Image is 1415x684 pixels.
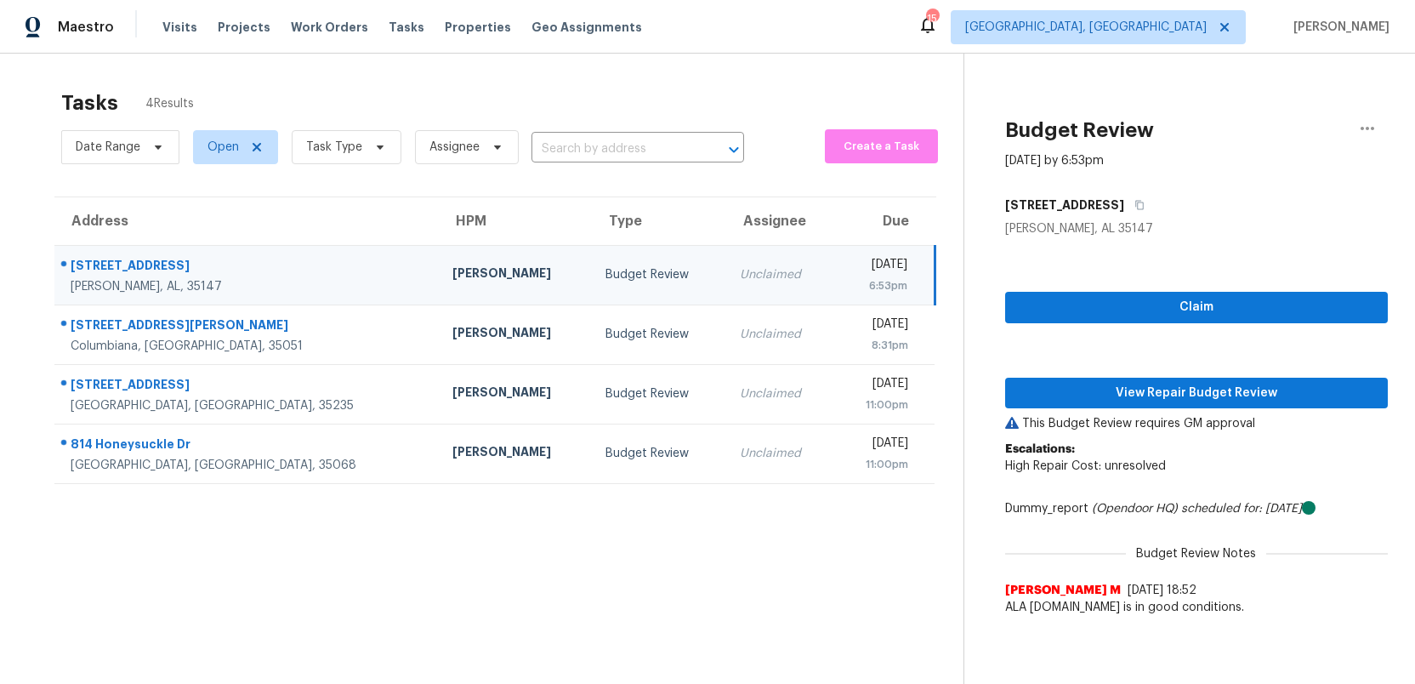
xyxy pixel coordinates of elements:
div: [PERSON_NAME], AL 35147 [1005,220,1388,237]
th: Assignee [726,197,834,245]
button: Copy Address [1124,190,1147,220]
span: Open [207,139,239,156]
i: (Opendoor HQ) [1092,503,1178,515]
span: Properties [445,19,511,36]
div: Columbiana, [GEOGRAPHIC_DATA], 35051 [71,338,425,355]
h5: [STREET_ADDRESS] [1005,197,1124,214]
div: [STREET_ADDRESS] [71,257,425,278]
div: [DATE] [848,435,908,456]
div: [DATE] [848,375,908,396]
div: [PERSON_NAME] [452,384,578,405]
span: View Repair Budget Review [1019,383,1374,404]
div: [DATE] by 6:53pm [1005,152,1104,169]
div: [DATE] [848,256,907,277]
input: Search by address [531,136,696,162]
span: Task Type [306,139,362,156]
div: 15 [926,10,938,27]
span: ALA [DOMAIN_NAME] is in good conditions. [1005,599,1388,616]
div: Budget Review [605,326,713,343]
div: 8:31pm [848,337,908,354]
div: [PERSON_NAME] [452,443,578,465]
span: [PERSON_NAME] [1287,19,1389,36]
span: 4 Results [145,95,194,112]
button: Create a Task [825,129,938,163]
div: Budget Review [605,445,713,462]
div: 6:53pm [848,277,907,294]
div: Budget Review [605,266,713,283]
span: Maestro [58,19,114,36]
div: 814 Honeysuckle Dr [71,436,425,457]
div: 11:00pm [848,456,908,473]
div: [PERSON_NAME], AL, 35147 [71,278,425,295]
span: Work Orders [291,19,368,36]
span: Date Range [76,139,140,156]
span: Visits [162,19,197,36]
b: Escalations: [1005,443,1075,455]
div: Budget Review [605,385,713,402]
span: Geo Assignments [531,19,642,36]
th: Address [54,197,439,245]
div: Unclaimed [740,445,821,462]
div: 11:00pm [848,396,908,413]
div: [PERSON_NAME] [452,324,578,345]
div: Unclaimed [740,266,821,283]
p: This Budget Review requires GM approval [1005,415,1388,432]
th: Due [834,197,935,245]
th: Type [592,197,726,245]
h2: Budget Review [1005,122,1154,139]
span: Budget Review Notes [1126,545,1266,562]
button: View Repair Budget Review [1005,378,1388,409]
div: [STREET_ADDRESS][PERSON_NAME] [71,316,425,338]
div: [DATE] [848,316,908,337]
span: Tasks [389,21,424,33]
div: Unclaimed [740,326,821,343]
i: scheduled for: [DATE] [1181,503,1302,515]
span: Projects [218,19,270,36]
span: [GEOGRAPHIC_DATA], [GEOGRAPHIC_DATA] [965,19,1207,36]
div: [GEOGRAPHIC_DATA], [GEOGRAPHIC_DATA], 35235 [71,397,425,414]
div: [GEOGRAPHIC_DATA], [GEOGRAPHIC_DATA], 35068 [71,457,425,474]
div: Dummy_report [1005,500,1388,517]
span: High Repair Cost: unresolved [1005,460,1166,472]
th: HPM [439,197,592,245]
span: [DATE] 18:52 [1128,584,1196,596]
div: [STREET_ADDRESS] [71,376,425,397]
button: Open [722,138,746,162]
span: Assignee [429,139,480,156]
h2: Tasks [61,94,118,111]
span: [PERSON_NAME] M [1005,582,1121,599]
div: [PERSON_NAME] [452,265,578,286]
span: Claim [1019,297,1374,318]
button: Claim [1005,292,1388,323]
div: Unclaimed [740,385,821,402]
span: Create a Task [833,137,929,157]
